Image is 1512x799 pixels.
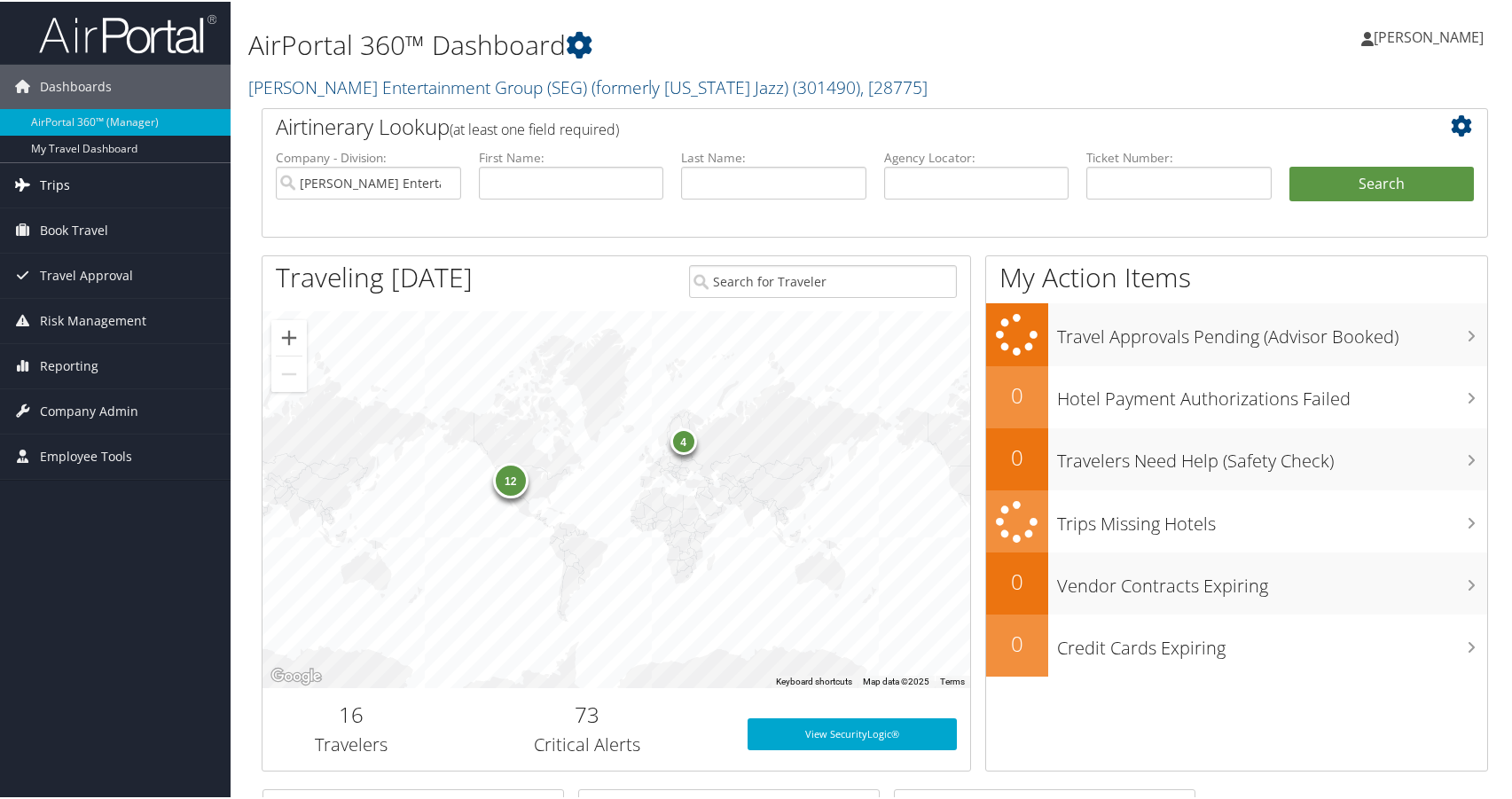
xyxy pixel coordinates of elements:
[1289,165,1475,200] button: Search
[986,257,1488,294] h1: My Action Items
[40,342,98,387] span: Reporting
[40,207,108,251] span: Book Travel
[40,388,138,432] span: Company Admin
[986,427,1488,489] a: 0Travelers Need Help (Safety Check)
[248,74,928,98] a: [PERSON_NAME] Entertainment Group (SEG) (formerly [US_STATE] Jazz)
[39,12,216,53] img: airportal-logo.png
[986,379,1048,409] h2: 0
[271,355,307,390] button: Zoom out
[986,565,1048,595] h2: 0
[40,297,146,341] span: Risk Management
[1057,563,1488,597] h3: Vendor Contracts Expiring
[1086,147,1272,165] label: Ticket Number:
[986,489,1488,552] a: Trips Missing Hotels
[40,161,70,206] span: Trips
[1057,376,1488,410] h3: Hotel Payment Authorizations Failed
[40,63,112,107] span: Dashboards
[986,364,1488,427] a: 0Hotel Payment Authorizations Failed
[986,302,1488,364] a: Travel Approvals Pending (Advisor Booked)
[986,627,1048,657] h2: 0
[276,731,427,756] h3: Travelers
[479,147,664,165] label: First Name:
[689,263,958,296] input: Search for Traveler
[276,147,461,165] label: Company - Division:
[681,147,866,165] label: Last Name:
[986,613,1488,675] a: 0Credit Cards Expiring
[40,252,133,296] span: Travel Approval
[267,663,325,686] img: Google
[1374,26,1484,45] span: [PERSON_NAME]
[986,551,1488,613] a: 0Vendor Contracts Expiring
[453,731,722,756] h3: Critical Alerts
[40,433,132,477] span: Employee Tools
[884,147,1069,165] label: Agency Locator:
[453,698,722,728] h2: 73
[748,717,957,748] a: View SecurityLogic®
[986,441,1048,471] h2: 0
[276,257,473,294] h1: Traveling [DATE]
[860,74,928,98] span: , [ 28775 ]
[1361,9,1501,62] a: [PERSON_NAME]
[276,698,427,728] h2: 16
[793,74,860,98] span: ( 301490 )
[940,675,965,685] a: Terms
[267,663,325,686] a: Open this area in Google Maps (opens a new window)
[1057,625,1488,659] h3: Credit Cards Expiring
[450,118,619,137] span: (at least one field required)
[493,461,529,497] div: 12
[670,426,697,452] div: 4
[1057,501,1488,535] h3: Trips Missing Hotels
[1057,438,1488,472] h3: Travelers Need Help (Safety Check)
[1057,314,1488,348] h3: Travel Approvals Pending (Advisor Booked)
[248,25,1084,62] h1: AirPortal 360™ Dashboard
[271,318,307,354] button: Zoom in
[276,110,1372,140] h2: Airtinerary Lookup
[863,675,929,685] span: Map data ©2025
[776,674,852,686] button: Keyboard shortcuts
